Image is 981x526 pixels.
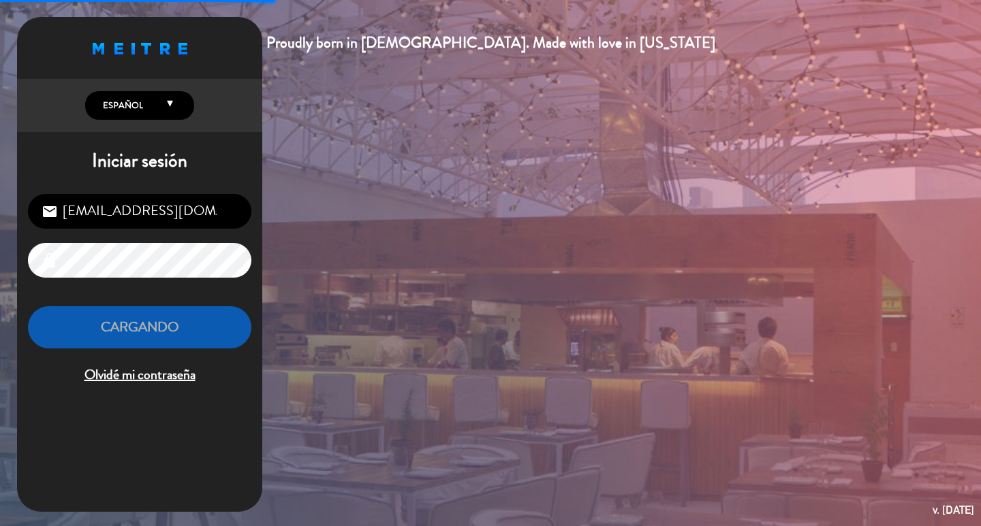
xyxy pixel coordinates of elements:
[17,150,262,173] h1: Iniciar sesión
[933,501,974,519] div: v. [DATE]
[42,203,58,220] i: email
[42,252,58,269] i: lock
[28,306,251,349] button: Cargando
[99,99,143,112] span: Español
[28,364,251,387] span: Olvidé mi contraseña
[28,194,251,229] input: Correo Electrónico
